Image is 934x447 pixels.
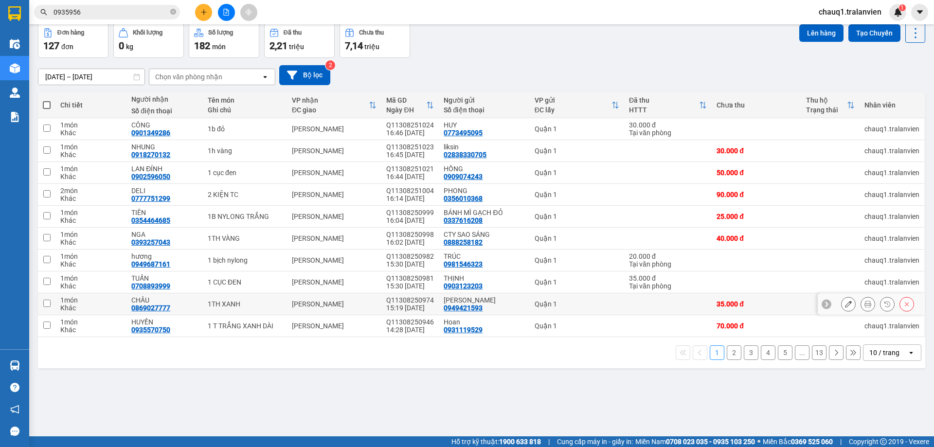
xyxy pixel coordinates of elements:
div: 1 cục đen [208,169,282,177]
div: Khác [60,216,122,224]
div: Ghi chú [208,106,282,114]
div: Khác [60,260,122,268]
div: 14:28 [DATE] [386,326,434,334]
div: 10 / trang [869,348,899,358]
div: 30.000 đ [717,147,796,155]
div: 1 món [60,274,122,282]
div: chauq1.tralanvien [864,191,919,198]
div: 0903123203 [444,282,483,290]
span: caret-down [916,8,924,17]
button: Đã thu2,21 triệu [264,23,335,58]
div: Quận 1 [535,147,619,155]
button: Chưa thu7,14 triệu [340,23,410,58]
div: 16:46 [DATE] [386,129,434,137]
span: 182 [194,40,210,52]
div: Q11308251024 [386,121,434,129]
div: 0902596050 [131,173,170,180]
div: 0337616208 [444,216,483,224]
div: DELI [131,187,198,195]
span: question-circle [10,383,19,392]
div: VP gửi [535,96,611,104]
div: 0356010368 [444,195,483,202]
button: 4 [761,345,775,360]
div: 0354464685 [131,216,170,224]
span: | [840,436,842,447]
div: Quận 1 [535,322,619,330]
div: 1 món [60,252,122,260]
span: copyright [880,438,887,445]
div: 0901349286 [131,129,170,137]
div: 15:19 [DATE] [386,304,434,312]
div: Đã thu [629,96,699,104]
div: BÁNH MÌ GẠCH ĐỎ [444,209,524,216]
div: chauq1.tralanvien [864,256,919,264]
div: 1 món [60,121,122,129]
div: [PERSON_NAME] [292,256,377,264]
div: 40.000 đ [717,234,796,242]
div: [PERSON_NAME] [292,147,377,155]
img: warehouse-icon [10,63,20,73]
div: 16:14 [DATE] [386,195,434,202]
button: 2 [727,345,741,360]
div: 0935570750 [131,326,170,334]
div: 1 món [60,318,122,326]
div: Nhân viên [864,101,919,109]
span: chauq1.tralanvien [811,6,889,18]
span: 7,14 [345,40,363,52]
img: icon-new-feature [894,8,902,17]
div: THỊNH [444,274,524,282]
div: 1 món [60,296,122,304]
div: Chi tiết [60,101,122,109]
button: 13 [812,345,826,360]
div: Số điện thoại [444,106,524,114]
div: Q11308251023 [386,143,434,151]
span: kg [126,43,133,51]
div: TRÚC [444,252,524,260]
div: [PERSON_NAME] [292,300,377,308]
div: 0909074243 [444,173,483,180]
div: [PERSON_NAME] [292,322,377,330]
div: 16:45 [DATE] [386,151,434,159]
div: ĐC giao [292,106,369,114]
div: Q11308251004 [386,187,434,195]
div: 0708893999 [131,282,170,290]
div: Chưa thu [359,29,384,36]
button: Đơn hàng127đơn [38,23,108,58]
div: Thu hộ [806,96,847,104]
div: 1 món [60,231,122,238]
div: Khác [60,129,122,137]
div: Tại văn phòng [629,282,707,290]
div: 2 KIỆN TC [208,191,282,198]
div: 1h vàng [208,147,282,155]
span: plus [200,9,207,16]
div: 16:02 [DATE] [386,238,434,246]
div: 1TH VÀNG [208,234,282,242]
button: ... [795,345,809,360]
img: warehouse-icon [10,39,20,49]
div: CÔNG [131,121,198,129]
span: đơn [61,43,73,51]
div: 1b đỏ [208,125,282,133]
div: 50.000 đ [717,169,796,177]
div: 0931119529 [444,326,483,334]
div: hương [131,252,198,260]
div: 02838330705 [444,151,486,159]
div: Q11308250974 [386,296,434,304]
div: [PERSON_NAME] [292,213,377,220]
strong: 0369 525 060 [791,438,833,446]
div: 0949687161 [131,260,170,268]
div: chauq1.tralanvien [864,322,919,330]
div: 1 bịch nylong [208,256,282,264]
svg: open [261,73,269,81]
div: Hoan [444,318,524,326]
img: warehouse-icon [10,88,20,98]
div: 20.000 đ [629,252,707,260]
div: 16:04 [DATE] [386,216,434,224]
img: solution-icon [10,112,20,122]
div: Quận 1 [535,256,619,264]
div: Quận 1 [535,191,619,198]
div: 16:44 [DATE] [386,173,434,180]
span: 1 [900,4,904,11]
div: CTY SAO SÁNG [444,231,524,238]
span: triệu [364,43,379,51]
